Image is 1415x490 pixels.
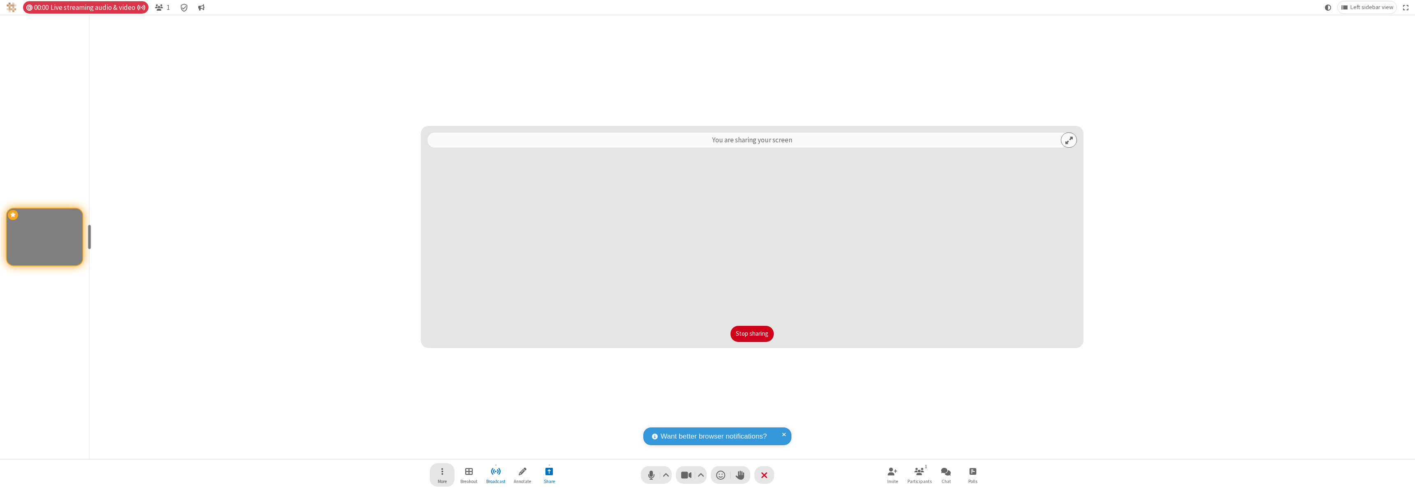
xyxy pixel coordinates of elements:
div: Timer [23,1,148,14]
button: Audio settings [661,466,672,484]
button: Open participant list [907,463,932,487]
button: Change layout [1338,1,1396,14]
button: Stop sharing screen [537,463,561,487]
div: 1 [923,463,930,470]
span: Auto broadcast is active [137,4,145,11]
img: QA Selenium DO NOT DELETE OR CHANGE [7,2,16,12]
button: Stop video (⌘+Shift+V) [676,466,707,484]
p: You are sharing your screen [712,135,792,146]
span: Chat [942,479,951,484]
button: Stop broadcast [483,463,508,487]
span: 00:00 [34,4,49,12]
span: Breakout [460,479,478,484]
button: Mute (⌘+Shift+A) [641,466,672,484]
button: Open menu [430,463,455,487]
span: Participants [907,479,932,484]
button: Start annotating shared screen [510,463,535,487]
span: Want better browser notifications? [661,431,767,442]
span: More [438,479,447,484]
span: Left sidebar view [1350,4,1393,11]
button: Conversation [195,1,208,14]
button: Invite participants (⌘+Shift+I) [880,463,905,487]
span: Polls [968,479,977,484]
div: resize [88,225,91,249]
button: Using system theme [1322,1,1335,14]
span: Live streaming audio & video [51,4,145,12]
div: Meeting details Encryption enabled [176,1,192,14]
span: 1 [167,4,170,12]
button: Manage Breakout Rooms [457,463,481,487]
button: Raise hand [731,466,750,484]
span: Invite [887,479,898,484]
button: Send a reaction [711,466,731,484]
button: Expand preview [1061,132,1077,148]
button: Fullscreen [1400,1,1412,14]
span: Annotate [514,479,531,484]
button: Open participant list [152,1,173,14]
span: Broadcast [486,479,506,484]
button: Open chat [934,463,958,487]
button: End or leave meeting [754,466,774,484]
button: Video setting [696,466,707,484]
button: Open poll [960,463,985,487]
button: Stop sharing [731,326,774,342]
span: Share [544,479,555,484]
